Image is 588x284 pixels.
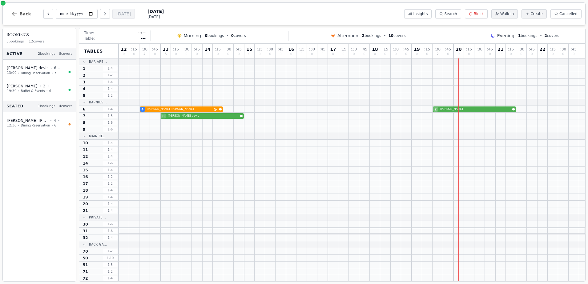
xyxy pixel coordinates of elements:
[163,47,168,51] span: 13
[59,51,72,57] span: 8 covers
[103,154,118,159] span: 1 - 4
[384,53,386,56] span: 0
[435,47,441,51] span: : 30
[300,53,302,56] span: 0
[83,168,88,173] span: 15
[103,181,118,186] span: 1 - 2
[123,53,125,56] span: 0
[39,84,41,88] span: •
[403,47,409,51] span: : 45
[103,229,118,233] span: 1 - 6
[83,161,88,166] span: 14
[435,9,461,18] button: Search
[152,47,158,51] span: : 45
[138,30,146,35] span: --:--
[84,48,103,54] span: Tables
[259,53,260,56] span: 0
[142,107,144,112] span: 4
[83,86,85,91] span: 4
[393,47,399,51] span: : 30
[540,33,542,38] span: •
[103,208,118,213] span: 1 - 4
[550,9,582,18] button: Cancelled
[50,66,52,70] span: •
[522,9,547,18] button: Create
[19,12,31,16] span: Back
[518,47,524,51] span: : 30
[141,36,146,41] span: ---
[362,34,364,38] span: 2
[54,71,56,75] span: 7
[545,33,559,38] span: covers
[173,47,179,51] span: : 15
[299,47,304,51] span: : 15
[227,33,229,38] span: •
[545,34,547,38] span: 2
[58,66,60,70] span: •
[231,34,234,38] span: 0
[384,33,386,38] span: •
[83,181,88,186] span: 17
[103,86,118,91] span: 1 - 4
[225,47,231,51] span: : 30
[54,66,56,70] span: 6
[491,9,518,18] button: Walk-in
[103,120,118,125] span: 1 - 6
[51,123,53,128] span: •
[440,107,511,111] span: [PERSON_NAME]
[6,51,22,56] span: Active
[83,80,85,85] span: 3
[550,47,556,51] span: : 15
[103,73,118,78] span: 1 - 2
[103,235,118,240] span: 1 - 4
[147,8,164,14] span: [DATE]
[236,47,242,51] span: : 45
[83,73,85,78] span: 2
[29,39,44,44] span: 12 covers
[468,53,470,56] span: 0
[38,104,55,109] span: 1 bookings
[7,70,17,76] span: 13:00
[374,53,376,56] span: 0
[6,6,36,21] button: Back
[103,276,118,281] span: 1 - 4
[458,53,460,56] span: 0
[474,11,484,16] span: Block
[83,208,88,213] span: 21
[426,53,428,56] span: 0
[414,47,420,51] span: 19
[83,256,88,261] span: 50
[143,53,145,56] span: 4
[231,33,246,38] span: covers
[103,202,118,206] span: 1 - 4
[456,47,461,51] span: 20
[21,71,50,75] span: Dining Reservation
[320,47,325,51] span: : 45
[103,168,118,172] span: 1 - 4
[59,104,72,109] span: 4 covers
[269,53,271,56] span: 0
[21,89,45,93] span: Buffet & Events
[7,84,38,89] span: [PERSON_NAME]
[437,53,438,56] span: 2
[6,104,23,109] span: Seated
[477,47,482,51] span: : 30
[542,53,543,56] span: 0
[175,53,177,56] span: 0
[560,47,566,51] span: : 30
[6,39,24,44] span: 3 bookings
[103,256,118,260] span: 1 - 10
[47,84,49,88] span: •
[83,235,88,240] span: 32
[103,80,118,84] span: 1 - 4
[416,53,418,56] span: 0
[445,47,451,51] span: : 45
[362,33,381,38] span: bookings
[103,249,118,254] span: 1 - 2
[83,195,88,200] span: 19
[330,47,336,51] span: 17
[112,9,135,19] button: [DATE]
[51,71,53,75] span: •
[204,47,210,51] span: 14
[18,123,20,128] span: •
